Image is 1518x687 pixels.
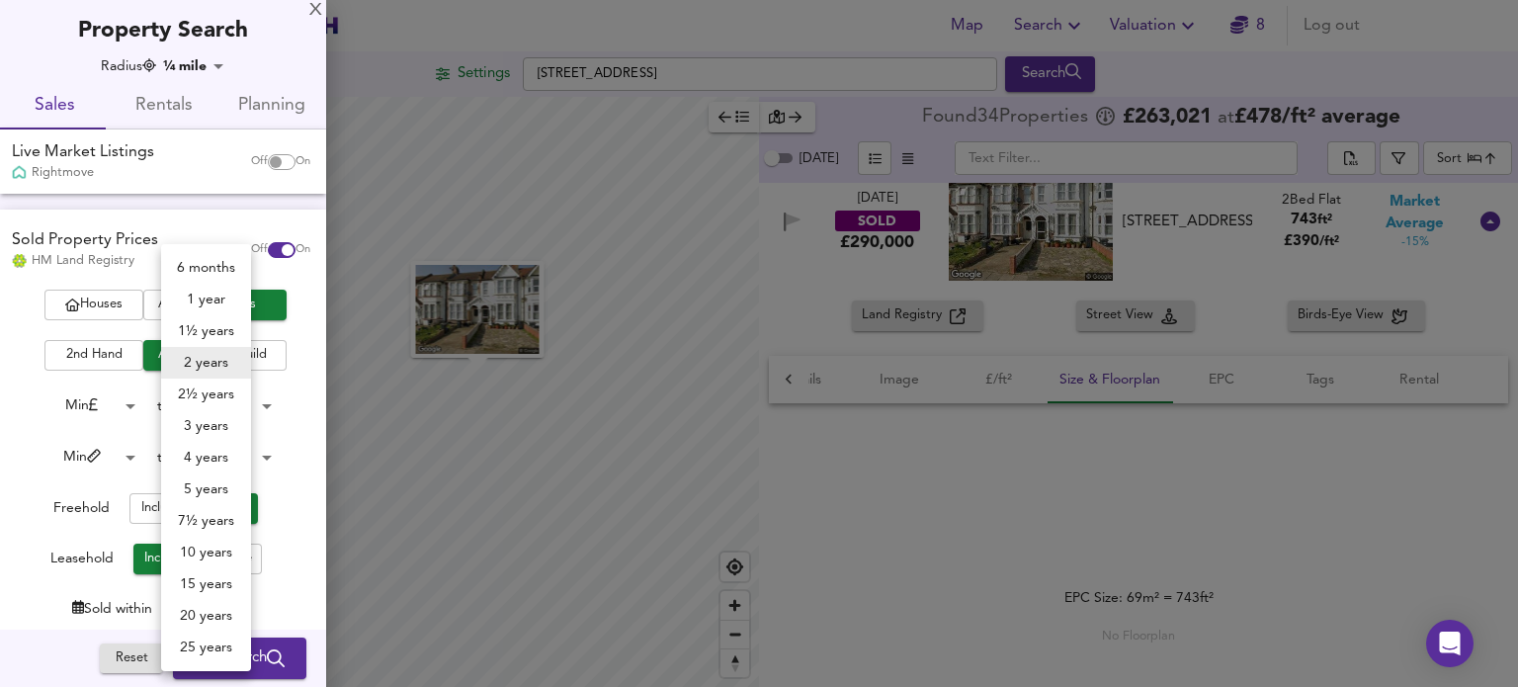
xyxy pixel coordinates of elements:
[161,410,251,442] li: 3 years
[161,505,251,537] li: 7½ years
[161,379,251,410] li: 2½ years
[161,632,251,663] li: 25 years
[161,600,251,632] li: 20 years
[1426,620,1474,667] div: Open Intercom Messenger
[161,442,251,473] li: 4 years
[161,473,251,505] li: 5 years
[161,347,251,379] li: 2 years
[161,315,251,347] li: 1½ years
[161,252,251,284] li: 6 months
[161,284,251,315] li: 1 year
[161,537,251,568] li: 10 years
[161,568,251,600] li: 15 years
